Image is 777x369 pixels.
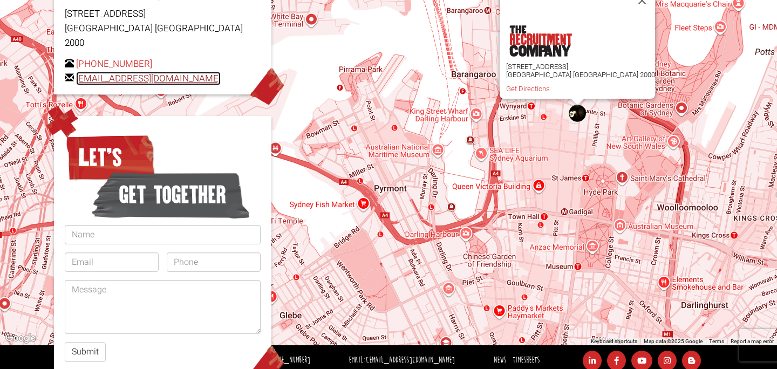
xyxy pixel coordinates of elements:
[65,342,106,362] button: Submit
[92,168,250,222] span: get together
[267,355,310,365] a: [PHONE_NUMBER]
[506,63,655,79] p: [STREET_ADDRESS] [GEOGRAPHIC_DATA] [GEOGRAPHIC_DATA] 2000
[644,338,703,344] span: Map data ©2025 Google
[513,355,540,365] a: Timesheets
[76,57,152,71] a: [PHONE_NUMBER]
[65,6,261,51] p: [STREET_ADDRESS] [GEOGRAPHIC_DATA] [GEOGRAPHIC_DATA] 2000
[65,131,156,184] span: Let’s
[731,338,774,344] a: Report a map error
[167,252,261,272] input: Phone
[366,355,455,365] a: [EMAIL_ADDRESS][DOMAIN_NAME]
[3,331,38,345] a: Open this area in Google Maps (opens a new window)
[65,225,261,244] input: Name
[509,25,572,57] img: the-recruitment-company.png
[591,338,637,345] button: Keyboard shortcuts
[346,353,458,368] li: Email:
[3,331,38,345] img: Google
[76,72,221,85] a: [EMAIL_ADDRESS][DOMAIN_NAME]
[506,85,550,93] a: Get Directions
[65,252,159,272] input: Email
[569,105,586,122] div: The Recruitment Company
[709,338,724,344] a: Terms (opens in new tab)
[494,355,506,365] a: News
